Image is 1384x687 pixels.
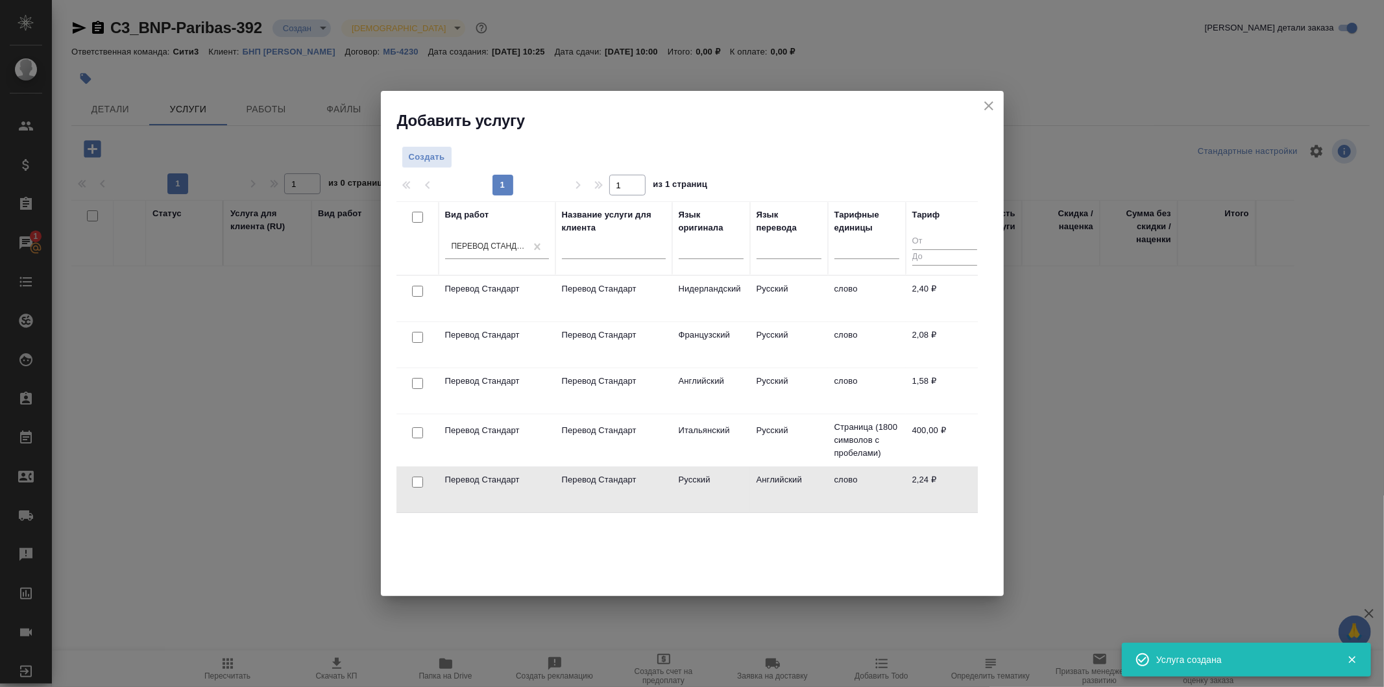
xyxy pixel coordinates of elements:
td: Английский [672,368,750,414]
input: От [912,234,977,250]
td: 2,08 ₽ [906,322,984,368]
input: До [912,249,977,266]
p: Перевод Стандарт [562,424,666,437]
td: 2,40 ₽ [906,276,984,321]
div: Тариф [912,208,940,221]
button: Закрыть [1339,654,1365,666]
div: Язык оригинала [679,208,744,234]
td: Итальянский [672,418,750,463]
p: Перевод Стандарт [445,473,549,486]
td: Страница (1800 символов с пробелами) [828,414,906,466]
td: Русский [750,418,828,463]
p: Перевод Стандарт [562,375,666,388]
td: слово [828,276,906,321]
span: из 1 страниц [653,177,708,195]
td: 1,58 ₽ [906,368,984,414]
td: Английский [750,467,828,512]
p: Перевод Стандарт [562,329,666,342]
p: Перевод Стандарт [445,329,549,342]
p: Перевод Стандарт [445,424,549,437]
div: Вид работ [445,208,489,221]
p: Перевод Стандарт [562,473,666,486]
td: Французский [672,322,750,368]
div: Язык перевода [757,208,821,234]
td: Русский [750,368,828,414]
div: Название услуги для клиента [562,208,666,234]
td: Русский [750,322,828,368]
p: Перевод Стандарт [445,375,549,388]
td: слово [828,322,906,368]
td: 2,24 ₽ [906,467,984,512]
p: Перевод Стандарт [445,282,549,295]
div: Услуга создана [1156,653,1328,666]
td: слово [828,368,906,414]
p: Перевод Стандарт [562,282,666,295]
div: Перевод Стандарт [452,241,527,252]
button: Создать [402,146,452,169]
td: слово [828,467,906,512]
h2: Добавить услугу [397,110,1004,131]
div: Тарифные единицы [834,208,899,234]
td: Нидерландский [672,276,750,321]
span: Создать [409,150,445,165]
td: Русский [750,276,828,321]
td: 400,00 ₽ [906,418,984,463]
td: Русский [672,467,750,512]
button: close [979,96,999,116]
